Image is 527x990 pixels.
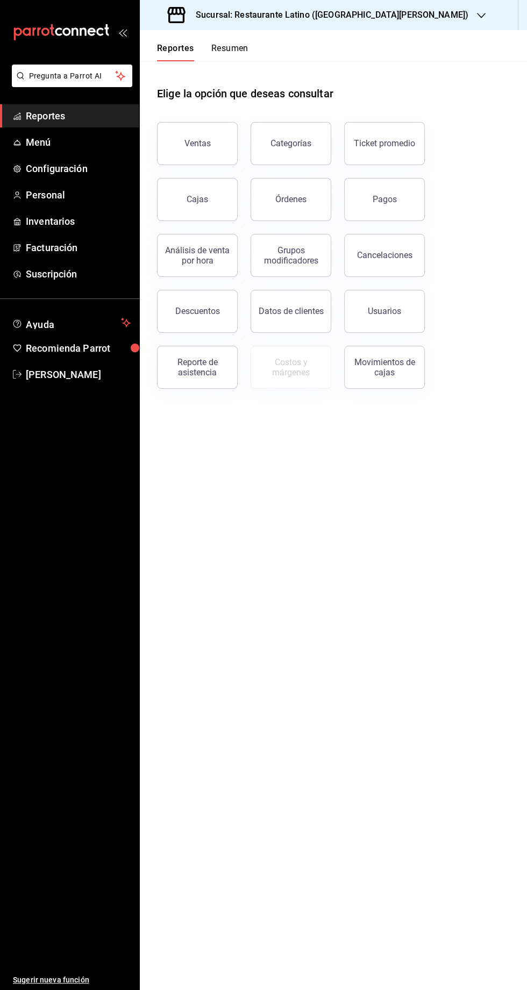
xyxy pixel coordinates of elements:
[344,290,425,333] button: Usuarios
[157,43,248,61] div: navigation tabs
[157,178,238,221] button: Cajas
[157,234,238,277] button: Análisis de venta por hora
[344,178,425,221] button: Pagos
[187,194,208,204] div: Cajas
[251,122,331,165] button: Categorías
[251,178,331,221] button: Órdenes
[251,234,331,277] button: Grupos modificadores
[157,43,194,61] button: Reportes
[118,28,127,37] button: open_drawer_menu
[251,346,331,389] button: Contrata inventarios para ver este reporte
[344,234,425,277] button: Cancelaciones
[259,306,324,316] div: Datos de clientes
[184,138,211,148] div: Ventas
[26,109,131,123] span: Reportes
[8,78,132,89] a: Pregunta a Parrot AI
[258,245,324,266] div: Grupos modificadores
[29,70,116,82] span: Pregunta a Parrot AI
[357,250,412,260] div: Cancelaciones
[187,9,468,22] h3: Sucursal: Restaurante Latino ([GEOGRAPHIC_DATA][PERSON_NAME])
[351,357,418,378] div: Movimientos de cajas
[26,341,131,355] span: Recomienda Parrot
[26,214,131,229] span: Inventarios
[251,290,331,333] button: Datos de clientes
[164,357,231,378] div: Reporte de asistencia
[368,306,401,316] div: Usuarios
[26,135,131,149] span: Menú
[164,245,231,266] div: Análisis de venta por hora
[26,367,131,382] span: [PERSON_NAME]
[344,346,425,389] button: Movimientos de cajas
[12,65,132,87] button: Pregunta a Parrot AI
[270,138,311,148] div: Categorías
[157,122,238,165] button: Ventas
[26,240,131,255] span: Facturación
[344,122,425,165] button: Ticket promedio
[26,267,131,281] span: Suscripción
[26,316,117,329] span: Ayuda
[26,188,131,202] span: Personal
[157,86,333,102] h1: Elige la opción que deseas consultar
[13,974,131,986] span: Sugerir nueva función
[354,138,415,148] div: Ticket promedio
[211,43,248,61] button: Resumen
[373,194,397,204] div: Pagos
[157,346,238,389] button: Reporte de asistencia
[275,194,307,204] div: Órdenes
[258,357,324,378] div: Costos y márgenes
[157,290,238,333] button: Descuentos
[175,306,220,316] div: Descuentos
[26,161,131,176] span: Configuración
